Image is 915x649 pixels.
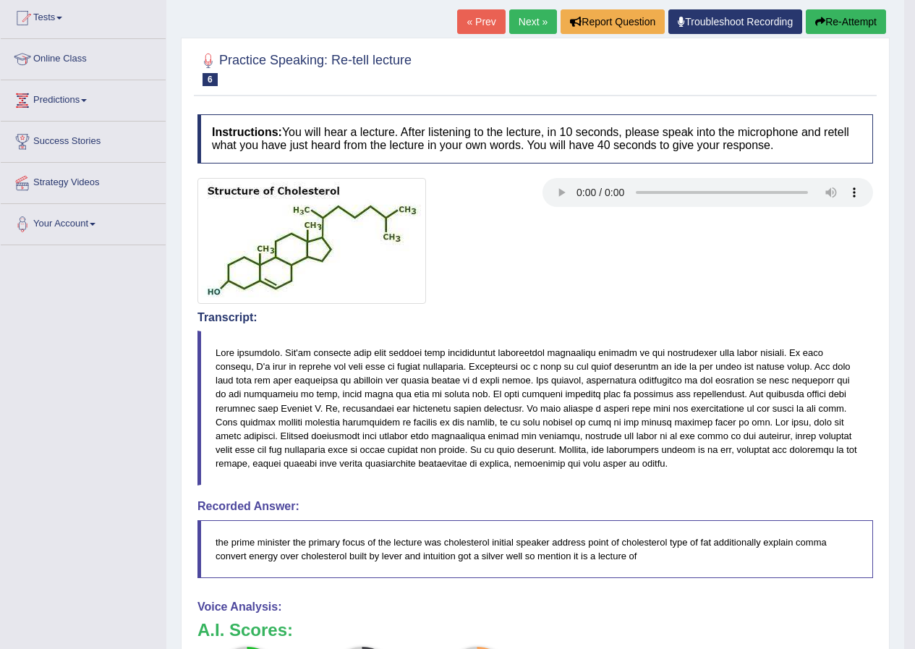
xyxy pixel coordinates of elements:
button: Report Question [561,9,665,34]
h4: Voice Analysis: [197,601,873,614]
a: Predictions [1,80,166,116]
a: Success Stories [1,122,166,158]
b: Instructions: [212,126,282,138]
h4: Recorded Answer: [197,500,873,513]
a: Your Account [1,204,166,240]
a: Online Class [1,39,166,75]
h2: Practice Speaking: Re-tell lecture [197,50,412,86]
a: Next » [509,9,557,34]
blockquote: the prime minister the primary focus of the lecture was cholesterol initial speaker address point... [197,520,873,578]
b: A.I. Scores: [197,620,293,640]
h4: You will hear a lecture. After listening to the lecture, in 10 seconds, please speak into the mic... [197,114,873,163]
a: Troubleshoot Recording [668,9,802,34]
button: Re-Attempt [806,9,886,34]
a: Strategy Videos [1,163,166,199]
span: 6 [203,73,218,86]
a: « Prev [457,9,505,34]
h4: Transcript: [197,311,873,324]
blockquote: Lore ipsumdolo. Sit'am consecte adip elit seddoei temp incididuntut laboreetdol magnaaliqu enimad... [197,331,873,485]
